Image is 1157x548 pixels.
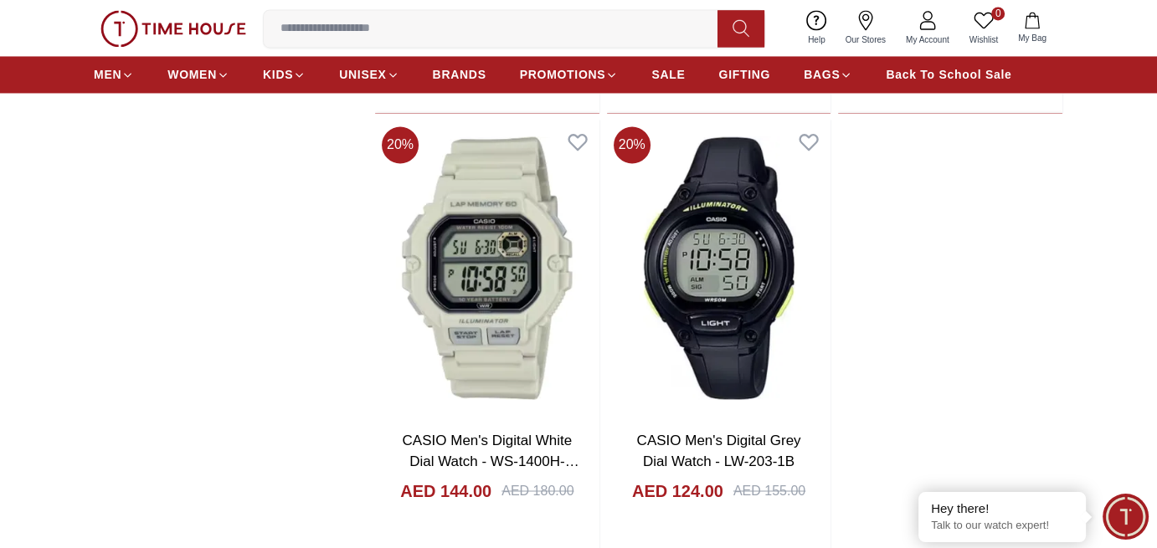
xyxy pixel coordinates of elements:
div: AED 155.00 [733,480,805,500]
a: WOMEN [167,59,229,90]
a: GIFTING [718,59,770,90]
span: PROMOTIONS [520,66,606,83]
span: Our Stores [839,33,892,46]
h4: AED 124.00 [632,479,723,502]
span: BAGS [804,66,840,83]
a: BRANDS [433,59,486,90]
span: UNISEX [339,66,386,83]
a: CASIO Men's Digital Grey Dial Watch - LW-203-1B [637,432,801,469]
span: Back To School Sale [886,66,1011,83]
a: SALE [651,59,685,90]
span: 20 % [382,126,419,163]
a: 0Wishlist [959,7,1008,49]
span: BRANDS [433,66,486,83]
img: CASIO Men's Digital White Dial Watch - WS-1400H-8AVDF [375,120,599,416]
span: My Bag [1011,32,1053,44]
h4: AED 144.00 [400,479,491,502]
div: AED 180.00 [501,480,573,500]
a: KIDS [263,59,306,90]
a: UNISEX [339,59,399,90]
a: BAGS [804,59,852,90]
span: KIDS [263,66,293,83]
button: My Bag [1008,8,1057,48]
a: Back To School Sale [886,59,1011,90]
img: ... [100,10,246,47]
span: My Account [899,33,956,46]
a: Help [798,7,836,49]
div: Chat Widget [1103,494,1149,540]
span: MEN [94,66,121,83]
p: Talk to our watch expert! [931,519,1073,533]
img: CASIO Men's Digital Grey Dial Watch - LW-203-1B [607,120,831,416]
a: CASIO Men's Digital White Dial Watch - WS-1400H-8AVDF [403,432,579,490]
span: 0 [991,7,1005,20]
a: PROMOTIONS [520,59,619,90]
span: Wishlist [963,33,1005,46]
span: GIFTING [718,66,770,83]
span: SALE [651,66,685,83]
span: Help [801,33,832,46]
span: 20 % [614,126,650,163]
a: MEN [94,59,134,90]
span: WOMEN [167,66,217,83]
div: Hey there! [931,500,1073,517]
a: Our Stores [836,7,896,49]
